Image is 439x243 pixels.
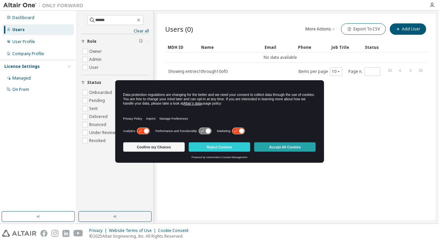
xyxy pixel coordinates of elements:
[168,69,228,74] span: Showing entries 1 through 10 of 0
[81,28,149,34] a: Clear all
[89,137,107,145] label: Revoked
[298,42,326,52] div: Phone
[201,42,260,52] div: Name
[265,42,293,52] div: Email
[3,2,87,9] img: Altair One
[89,47,103,55] label: Owner
[2,230,36,237] img: altair_logo.svg
[12,39,35,44] div: User Profile
[390,23,426,35] button: Add User
[158,228,192,233] div: Cookie Consent
[109,228,158,233] div: Website Terms of Use
[139,39,143,44] span: Clear filter
[89,105,99,113] label: Sent
[89,113,109,121] label: Delivered
[12,76,31,81] div: Managed
[332,42,360,52] div: Job Title
[40,230,47,237] img: facebook.svg
[89,121,108,129] label: Bounced
[89,228,109,233] div: Privacy
[168,42,196,52] div: MDH ID
[89,233,192,239] p: © 2025 Altair Engineering, Inc. All Rights Reserved.
[89,97,106,105] label: Pending
[139,80,143,85] span: Clear filter
[62,230,69,237] img: linkedin.svg
[341,23,386,35] button: Export To CSV
[4,64,40,69] div: License Settings
[89,64,100,72] label: User
[298,67,342,76] span: Items per page
[51,230,58,237] img: instagram.svg
[332,69,341,74] button: 10
[12,87,29,92] div: On Prem
[12,15,34,20] div: Dashboard
[89,89,113,97] label: Onboarded
[305,23,337,35] button: More Actions
[74,230,83,237] img: youtube.svg
[165,52,396,63] td: No data available
[87,39,97,44] span: Role
[165,24,193,34] span: Users (0)
[89,129,117,137] label: Under Review
[12,51,44,56] div: Company Profile
[348,67,381,76] span: Page n.
[87,80,101,85] span: Status
[81,75,149,90] button: Status
[12,27,25,32] div: Users
[81,34,149,49] button: Role
[89,55,103,64] label: Admin
[365,42,393,52] div: Status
